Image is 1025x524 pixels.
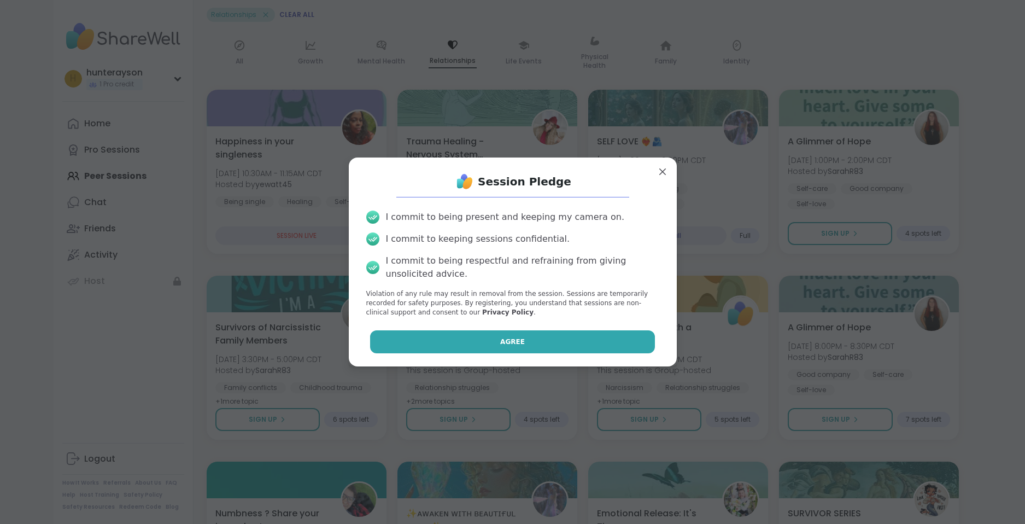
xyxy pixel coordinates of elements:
[482,308,534,316] a: Privacy Policy
[366,289,659,317] p: Violation of any rule may result in removal from the session. Sessions are temporarily recorded f...
[370,330,655,353] button: Agree
[478,174,571,189] h1: Session Pledge
[386,232,570,246] div: I commit to keeping sessions confidential.
[500,337,525,347] span: Agree
[386,211,624,224] div: I commit to being present and keeping my camera on.
[454,171,476,193] img: ShareWell Logo
[386,254,659,281] div: I commit to being respectful and refraining from giving unsolicited advice.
